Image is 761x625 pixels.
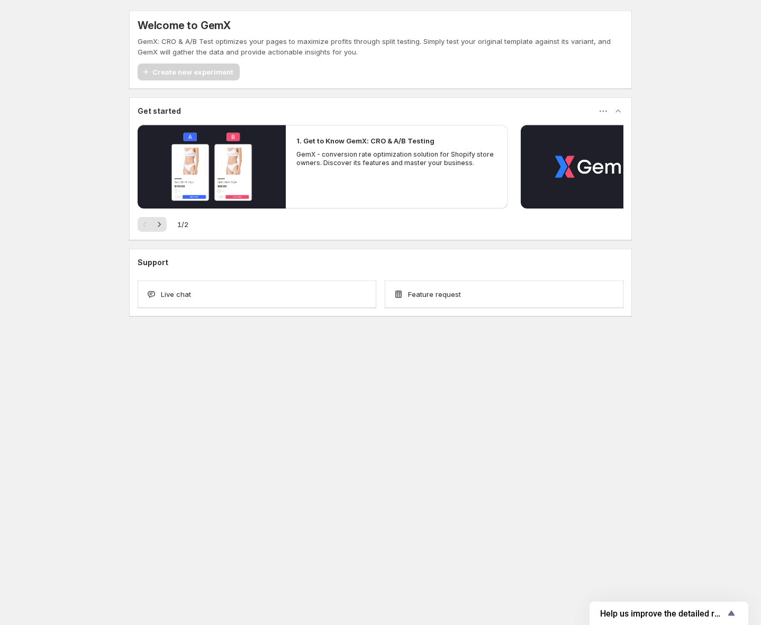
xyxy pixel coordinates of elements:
p: GemX - conversion rate optimization solution for Shopify store owners. Discover its features and ... [296,150,497,167]
span: Help us improve the detailed report for A/B campaigns [600,609,725,619]
h3: Support [138,257,168,268]
p: GemX: CRO & A/B Test optimizes your pages to maximize profits through split testing. Simply test ... [138,36,623,57]
button: Show survey - Help us improve the detailed report for A/B campaigns [600,607,738,620]
span: Live chat [161,289,191,300]
h3: Get started [138,106,181,116]
span: Feature request [408,289,461,300]
h5: Welcome to GemX [138,19,231,32]
h2: 1. Get to Know GemX: CRO & A/B Testing [296,135,434,146]
span: 1 / 2 [177,219,188,230]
